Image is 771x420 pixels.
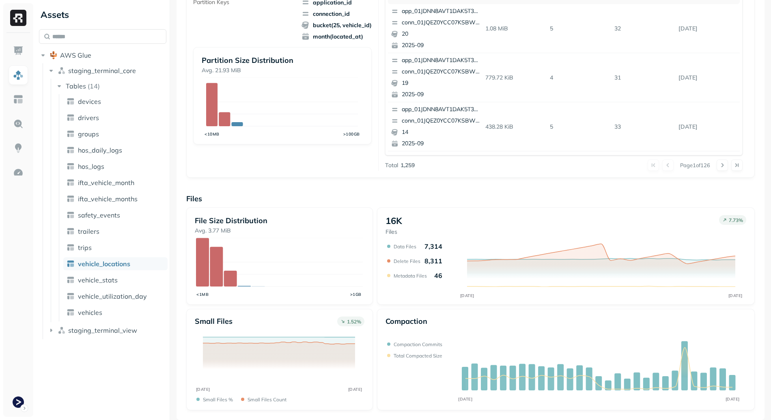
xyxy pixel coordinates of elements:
[394,341,442,347] p: Compaction commits
[205,131,220,137] tspan: <10MB
[394,273,427,279] p: Metadata Files
[388,4,484,53] button: app_01JDNN8AVT1DAK5T3RTM64CQ8Gconn_01JQEZ0YCC07KSBW6XY4QYZPZZ202025-09
[302,10,372,18] span: connection_id
[78,292,147,300] span: vehicle_utilization_day
[63,241,168,254] a: trips
[78,130,99,138] span: groups
[402,19,480,27] p: conn_01JQEZ0YCC07KSBW6XY4QYZPZZ
[402,30,480,38] p: 20
[611,120,676,134] p: 33
[67,292,75,300] img: table
[460,293,474,298] tspan: [DATE]
[424,257,442,265] p: 8,311
[343,131,360,137] tspan: >100GB
[67,179,75,187] img: table
[675,71,740,85] p: Sep 8, 2025
[63,144,168,157] a: hos_daily_logs
[58,326,66,334] img: namespace
[78,260,130,268] span: vehicle_locations
[186,194,755,203] p: Files
[482,120,547,134] p: 438.28 KiB
[67,97,75,106] img: table
[47,64,167,77] button: staging_terminal_core
[394,258,420,264] p: Delete Files
[388,151,484,200] button: app_01JDNN8AVT1DAK5T3RTM64CQ8Gconn_01JQEZ0YCC07KSBW6XY4QYZPZZ122025-09
[63,192,168,205] a: ifta_vehicle_months
[402,41,480,50] p: 2025-09
[196,387,210,392] tspan: [DATE]
[302,21,372,29] span: bucket(25, vehicle_id)
[50,51,58,59] img: root
[63,225,168,238] a: trailers
[195,216,364,225] p: File Size Distribution
[68,326,137,334] span: staging_terminal_view
[424,242,442,250] p: 7,314
[348,387,362,392] tspan: [DATE]
[67,114,75,122] img: table
[302,32,372,41] span: month(located_at)
[63,95,168,108] a: devices
[63,290,168,303] a: vehicle_utilization_day
[13,143,24,153] img: Insights
[60,51,91,59] span: AWS Glue
[67,146,75,154] img: table
[482,22,547,36] p: 1.08 MiB
[402,56,480,65] p: app_01JDNN8AVT1DAK5T3RTM64CQ8G
[39,8,166,21] div: Assets
[67,195,75,203] img: table
[402,90,480,99] p: 2025-09
[402,140,480,148] p: 2025-09
[547,22,611,36] p: 5
[67,243,75,252] img: table
[202,67,363,74] p: Avg. 21.93 MiB
[611,22,676,36] p: 32
[13,118,24,129] img: Query Explorer
[63,111,168,124] a: drivers
[195,317,233,326] p: Small files
[67,130,75,138] img: table
[66,82,86,90] span: Tables
[385,215,402,226] p: 16K
[68,67,136,75] span: staging_terminal_core
[88,82,100,90] p: ( 14 )
[67,276,75,284] img: table
[350,292,361,297] tspan: >1GB
[611,71,676,85] p: 31
[347,319,361,325] p: 1.52 %
[547,120,611,134] p: 5
[402,106,480,114] p: app_01JDNN8AVT1DAK5T3RTM64CQ8G
[402,79,480,87] p: 19
[67,260,75,268] img: table
[13,70,24,80] img: Assets
[547,71,611,85] p: 4
[385,228,402,236] p: Files
[10,10,26,26] img: Ryft
[63,127,168,140] a: groups
[248,396,286,403] p: Small files count
[729,217,743,223] p: 7.73 %
[67,308,75,317] img: table
[675,120,740,134] p: Sep 8, 2025
[47,324,167,337] button: staging_terminal_view
[39,49,166,62] button: AWS Glue
[458,396,472,402] tspan: [DATE]
[402,68,480,76] p: conn_01JQEZ0YCC07KSBW6XY4QYZPZZ
[78,179,134,187] span: ifta_vehicle_month
[13,396,24,408] img: Terminal Staging
[78,195,138,203] span: ifta_vehicle_months
[78,97,101,106] span: devices
[401,162,415,169] p: 1,259
[58,67,66,75] img: namespace
[388,102,484,151] button: app_01JDNN8AVT1DAK5T3RTM64CQ8Gconn_01JQEZ0YCC07KSBW6XY4QYZPZZ142025-09
[67,211,75,219] img: table
[78,308,102,317] span: vehicles
[67,227,75,235] img: table
[680,162,710,169] p: Page 1 of 126
[78,243,92,252] span: trips
[195,227,364,235] p: Avg. 3.77 MiB
[63,176,168,189] a: ifta_vehicle_month
[196,292,209,297] tspan: <1MB
[78,227,99,235] span: trailers
[78,276,118,284] span: vehicle_stats
[394,243,416,250] p: Data Files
